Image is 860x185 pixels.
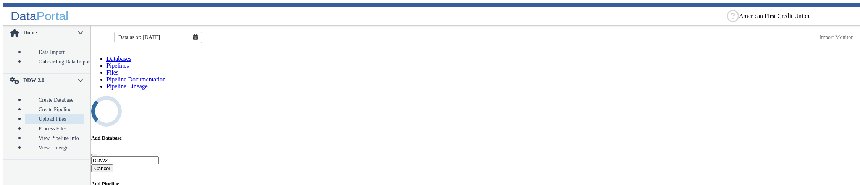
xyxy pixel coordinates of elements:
a: Pipeline Lineage [106,83,148,89]
ng-select: American First Credit Union [739,13,854,19]
button: Cancel [91,164,113,172]
p-accordion-content: DDW 2.0 [3,88,90,159]
a: Data Import [25,47,84,57]
span: Portal [37,9,69,23]
a: View Pipeline Info [25,133,84,143]
span: Data [11,9,37,23]
i: undefined [85,89,128,133]
input: Enter database name [91,156,159,164]
p-accordion-content: Home [3,40,90,73]
span: DDW 2.0 [23,78,77,84]
a: Pipelines [106,62,129,69]
a: Upload Files [25,114,84,124]
div: Help [727,10,739,22]
a: Databases [106,55,131,62]
a: Pipeline Documentation [106,76,166,83]
a: View Lineage [25,143,84,153]
span: Home [23,30,77,36]
a: Onboarding Data Import [25,57,84,67]
span: Data as of: [DATE] [118,34,160,41]
a: Process Files [25,124,84,133]
p-accordion-header: Home [3,26,90,40]
p-accordion-header: DDW 2.0 [3,74,90,88]
a: Files [106,69,118,76]
a: Create Database [25,95,84,105]
a: Create Pipeline [25,105,84,114]
a: This is available for Darling Employees only [820,34,853,40]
